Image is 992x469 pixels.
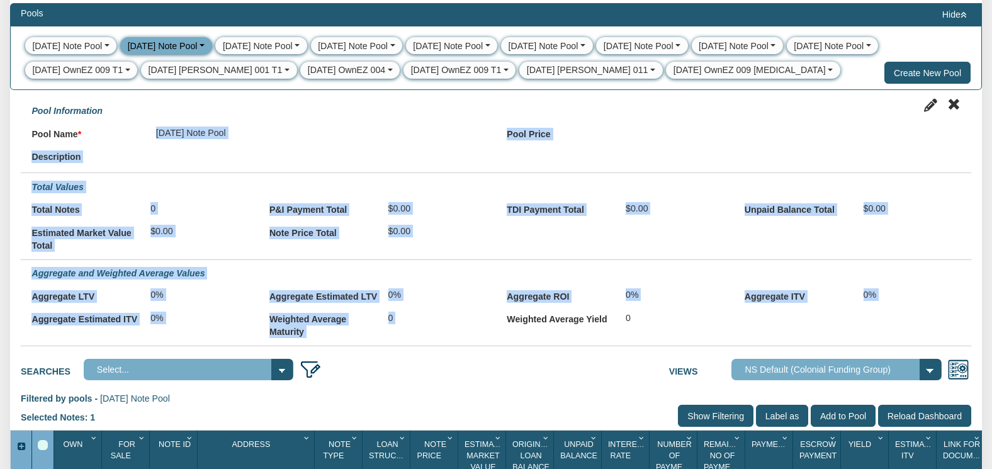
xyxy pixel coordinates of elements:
div: [DATE] Note Pool [794,40,864,52]
label: Aggregate Estimated ITV [31,307,139,326]
span: Payment(P&I) [752,440,807,449]
div: Aggregate and Weighted Average Values [21,260,971,284]
div: $0.00 [377,220,485,242]
div: Column Menu [89,431,101,443]
span: [DATE] Note Pool [100,393,170,404]
span: Note Type [323,440,351,460]
label: Weighted Average Maturity [269,307,377,339]
input: Reload Dashboard [878,405,971,427]
div: Pools [21,7,43,20]
span: For Sale [111,440,135,460]
div: [DATE] OwnEZ 009 T1 [411,64,502,76]
span: Note Id [159,440,191,449]
button: Hide [938,7,971,22]
div: [DATE] Note Pool [145,121,485,144]
div: [DATE] Note Pool [223,40,293,52]
input: Add to Pool [811,405,876,427]
div: [DATE] Note Pool [32,40,102,52]
div: Column Menu [349,431,361,443]
label: Pool Name [31,121,145,141]
label: Weighted Average Yield [507,307,614,326]
div: Column Menu [876,431,888,443]
span: Interest Rate [608,440,647,460]
span: pools - [69,393,98,404]
div: Select All [38,440,48,450]
div: Column Menu [732,431,744,443]
label: P&I Payment Total [269,197,377,217]
label: Total Notes [31,197,139,217]
div: $0.00 [615,197,723,220]
span: Address [232,440,270,449]
input: Label as [756,405,808,427]
div: Column Menu [302,431,313,443]
div: Column Menu [541,431,553,443]
div: Column Menu [137,431,149,443]
div: [DATE] Note Pool [509,40,578,52]
div: Column Menu [493,431,505,443]
span: Yield [848,440,871,449]
div: 0% [615,283,723,306]
div: $0.00 [852,197,960,220]
span: Escrow Payment [799,440,837,460]
div: 0% [377,283,485,306]
label: Unpaid Balance Total [745,197,852,217]
img: views.png [947,359,969,381]
div: [DATE] [PERSON_NAME] 011 [527,64,648,76]
label: Aggregate ITV [745,283,852,303]
div: $0.00 [377,197,485,220]
div: Column Menu [972,431,984,443]
div: Expand All [11,440,32,453]
span: Note Price [417,440,446,460]
div: Pool Information [21,98,113,121]
input: Show Filtering [678,405,753,427]
div: [DATE] OwnEZ 004 [308,64,385,76]
div: [DATE] OwnEZ 009 [MEDICAL_DATA] [674,64,826,76]
label: Aggregate ROI [507,283,614,303]
div: Total Values [21,173,971,197]
span: Loan Structure [369,440,418,460]
span: Unpaid Balance [560,440,597,460]
div: [DATE] Note Pool [318,40,388,52]
div: [DATE] Note Pool [604,40,674,52]
label: Aggregate Estimated LTV [269,283,377,303]
label: Note Price Total [269,220,377,239]
div: $0.00 [140,220,247,242]
span: Filtered by [21,393,66,404]
div: Column Menu [828,431,840,443]
div: Column Menu [684,431,696,443]
div: Column Menu [636,431,648,443]
div: Column Menu [923,431,935,443]
div: [DATE] Note Pool [128,40,198,52]
div: Column Menu [445,431,457,443]
label: TDI Payment Total [507,197,614,217]
label: Description [31,144,145,164]
div: [DATE] Note Pool [699,40,769,52]
div: Column Menu [397,431,409,443]
label: Searches [21,359,83,378]
div: Column Menu [184,431,196,443]
div: Column Menu [589,431,600,443]
div: 0% [852,283,960,306]
div: 0 [140,197,247,220]
div: [DATE] [PERSON_NAME] 001 T1 [148,64,282,76]
div: 0% [140,283,247,306]
div: [DATE] Note Pool [413,40,483,52]
div: Column Menu [780,431,792,443]
label: Estimated Market Value Total [31,220,139,252]
span: Own [63,440,82,449]
div: 0% [140,307,247,329]
img: edit_filter_icon.png [300,359,322,381]
label: Aggregate LTV [31,283,139,303]
div: Selected Notes: 1 [21,405,104,430]
label: Views [669,359,731,378]
label: Pool Price [507,121,614,141]
div: 0 [377,307,485,329]
div: 0 [615,307,723,329]
div: [DATE] OwnEZ 009 T1 [32,64,123,76]
button: Create New Pool [884,62,971,84]
span: Estimated Itv [895,440,940,460]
